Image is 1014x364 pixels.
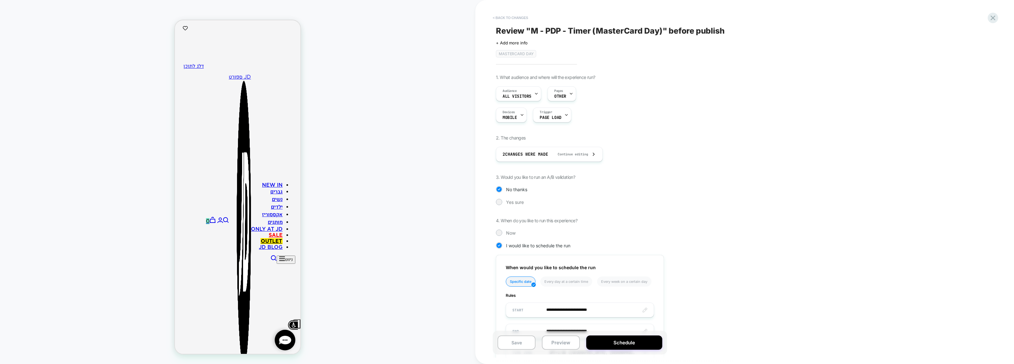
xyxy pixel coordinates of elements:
span: No thanks [506,187,527,192]
a: מותגים [93,199,108,205]
a: ילדים [96,184,108,190]
a: אקססוריז [87,191,108,197]
span: 1. What audience and where will the experience run? [496,75,595,80]
span: Rules [506,293,654,298]
span: 4. When do you like to run this experience? [496,218,577,223]
span: Review " M - PDP - Timer (MasterCard Day) " before publish [496,26,725,36]
span: 3. Would you like to run an A/B validation? [496,174,575,180]
li: Every day at a certain time [540,276,592,287]
span: OTHER [554,94,566,99]
span: Yes sure [506,199,524,205]
span: Now [506,230,516,236]
li: Every week on a certain day [597,276,651,287]
span: ניווט [110,237,118,242]
span: I would like to schedule the run [506,243,570,248]
cart-count: 0 [31,198,35,204]
span: Page Load [540,115,561,120]
a: גברים [95,168,108,174]
span: Continue editing [551,152,588,156]
button: צ'אט [100,309,120,330]
a: OUTLET [86,218,108,224]
span: 2. The changes [496,135,526,140]
span: + Add more info [496,40,528,45]
a: נשים [97,176,108,182]
span: Trigger [540,110,552,114]
button: < Back to changes [490,13,531,23]
span: Devices [503,110,515,114]
a: דלג לתוכן [9,43,29,49]
a: JD BLOG [84,224,108,230]
span: 2 Changes were made [503,152,548,157]
a: JD ספורט [54,54,76,347]
li: Specific date [506,276,536,287]
a: חיפוש [96,236,102,242]
a: עגלה [31,198,41,204]
span: When would you like to schedule the run [506,265,596,270]
span: Pages [554,89,563,93]
span: JD ספורט [54,54,76,60]
span: MOBILE [503,115,517,120]
a: ONLY AT JD [76,206,108,212]
button: Preview [542,335,580,350]
span: All Visitors [503,94,531,99]
a: SALE [94,212,108,218]
span: Mastercard day [496,50,536,57]
button: ניווט [102,235,120,244]
span: Audience [503,89,517,93]
button: Schedule [586,335,662,350]
img: JD Sports ישראל [62,61,76,347]
a: התחבר [42,198,48,204]
button: Save [497,335,536,350]
a: NEW IN [87,162,108,168]
a: חיפוש [48,198,54,204]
